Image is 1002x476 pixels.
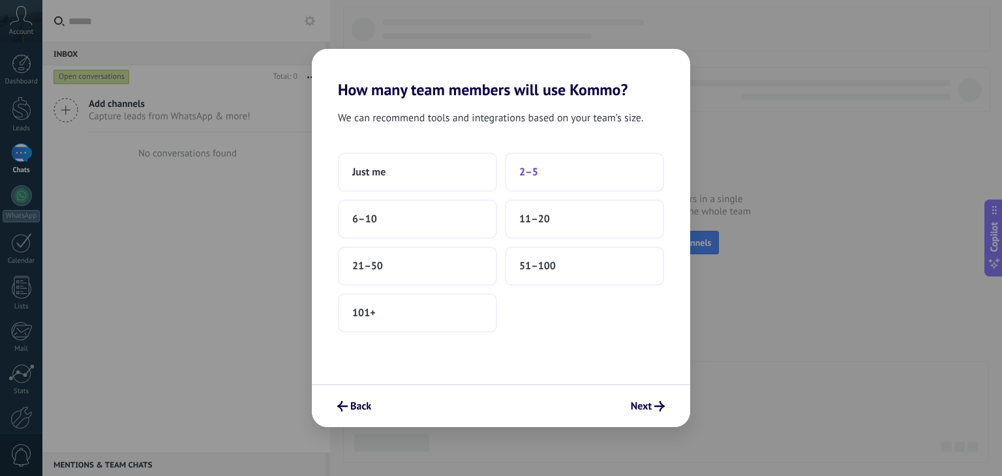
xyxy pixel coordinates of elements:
[352,213,377,226] span: 6–10
[519,260,556,273] span: 51–100
[331,395,377,417] button: Back
[312,49,690,99] h2: How many team members will use Kommo?
[350,402,371,411] span: Back
[338,246,497,286] button: 21–50
[352,306,376,320] span: 101+
[338,293,497,333] button: 101+
[352,166,386,179] span: Just me
[519,213,550,226] span: 11–20
[505,153,664,192] button: 2–5
[505,246,664,286] button: 51–100
[352,260,383,273] span: 21–50
[625,395,671,417] button: Next
[338,110,643,126] span: We can recommend tools and integrations based on your team’s size.
[519,166,538,179] span: 2–5
[505,200,664,239] button: 11–20
[338,153,497,192] button: Just me
[631,402,652,411] span: Next
[338,200,497,239] button: 6–10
